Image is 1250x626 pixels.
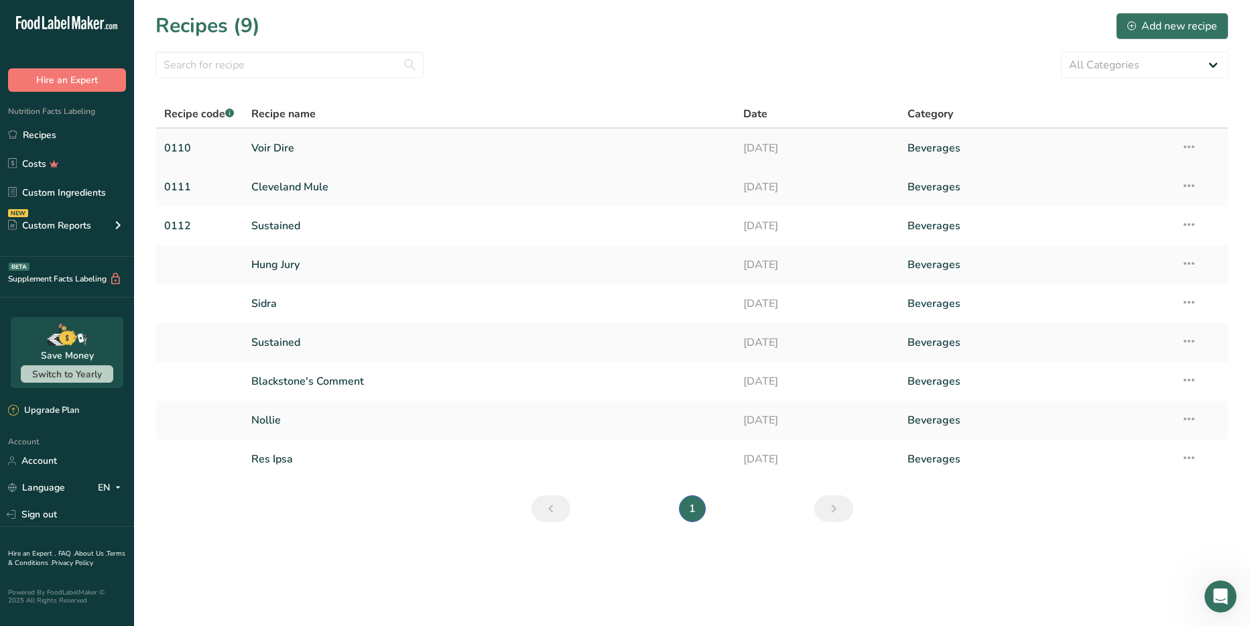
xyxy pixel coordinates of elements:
a: Beverages [908,251,1165,279]
a: Previous page [532,495,570,522]
a: 0112 [164,212,235,240]
a: Beverages [908,367,1165,395]
a: [DATE] [743,328,891,357]
a: Sustained [251,212,728,240]
a: [DATE] [743,134,891,162]
div: Custom Reports [8,218,91,233]
div: NEW [8,209,28,217]
iframe: Intercom live chat [1204,580,1237,613]
a: 0111 [164,173,235,201]
a: About Us . [74,549,107,558]
span: Recipe name [251,106,316,122]
a: Beverages [908,290,1165,318]
div: Add new recipe [1127,18,1217,34]
a: Beverages [908,173,1165,201]
a: Cleveland Mule [251,173,728,201]
a: [DATE] [743,445,891,473]
a: Blackstone's Comment [251,367,728,395]
a: Hung Jury [251,251,728,279]
h1: Recipes (9) [155,11,260,41]
span: Switch to Yearly [32,368,102,381]
a: Beverages [908,406,1165,434]
input: Search for recipe [155,52,424,78]
a: Beverages [908,134,1165,162]
button: Switch to Yearly [21,365,113,383]
a: Terms & Conditions . [8,549,125,568]
a: Beverages [908,328,1165,357]
a: Language [8,476,65,499]
span: Recipe code [164,107,234,121]
a: [DATE] [743,212,891,240]
a: Hire an Expert . [8,549,56,558]
a: Res Ipsa [251,445,728,473]
a: Sustained [251,328,728,357]
a: [DATE] [743,367,891,395]
div: EN [98,480,126,496]
a: [DATE] [743,406,891,434]
div: Powered By FoodLabelMaker © 2025 All Rights Reserved [8,588,126,605]
a: Next page [814,495,853,522]
span: Date [743,106,767,122]
button: Add new recipe [1116,13,1229,40]
a: [DATE] [743,290,891,318]
div: Upgrade Plan [8,404,79,418]
a: FAQ . [58,549,74,558]
span: Category [908,106,953,122]
a: 0110 [164,134,235,162]
div: Save Money [41,349,94,363]
a: Beverages [908,445,1165,473]
a: Sidra [251,290,728,318]
a: [DATE] [743,173,891,201]
div: BETA [9,263,29,271]
a: Privacy Policy [52,558,93,568]
a: Beverages [908,212,1165,240]
a: Voir Dire [251,134,728,162]
a: [DATE] [743,251,891,279]
a: Nollie [251,406,728,434]
button: Hire an Expert [8,68,126,92]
